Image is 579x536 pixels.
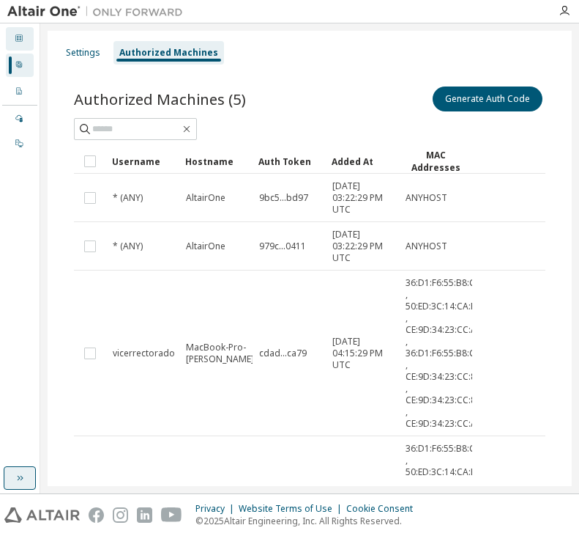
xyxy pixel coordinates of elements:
div: User Profile [6,54,34,77]
span: ANYHOST [406,192,447,204]
div: Cookie Consent [346,503,422,515]
p: © 2025 Altair Engineering, Inc. All Rights Reserved. [195,515,422,527]
div: Hostname [185,150,247,173]
span: AltairOne [186,241,225,252]
span: * (ANY) [113,241,143,252]
span: [DATE] 03:22:29 PM UTC [332,180,392,216]
div: Username [112,150,173,173]
img: facebook.svg [89,507,104,523]
span: vicerrectorado [113,348,175,359]
span: 9bc5...bd97 [259,192,308,204]
img: linkedin.svg [137,507,152,523]
div: Company Profile [6,80,34,103]
span: 36:D1:F6:55:B8:C0 , 50:ED:3C:14:CA:BD , CE:9D:34:23:CC:A3 , 36:D1:F6:55:B8:C4 , CE:9D:34:23:CC:83... [406,277,483,430]
img: youtube.svg [161,507,182,523]
button: Generate Auth Code [433,87,542,111]
span: [DATE] 04:15:29 PM UTC [332,336,392,371]
span: [DATE] 03:22:29 PM UTC [332,229,392,264]
div: Auth Token [258,150,320,173]
div: Authorized Machines [119,47,218,59]
div: Managed [6,107,34,131]
div: Website Terms of Use [239,503,346,515]
div: Privacy [195,503,239,515]
div: Dashboard [6,27,34,51]
div: Added At [332,150,393,173]
span: MacBook-Pro-[PERSON_NAME]-3.local [186,342,284,365]
img: instagram.svg [113,507,128,523]
div: On Prem [6,132,34,155]
div: MAC Addresses [405,149,466,174]
img: Altair One [7,4,190,19]
span: * (ANY) [113,192,143,204]
span: cdad...ca79 [259,348,307,359]
span: Authorized Machines (5) [74,89,246,109]
img: altair_logo.svg [4,507,80,523]
span: AltairOne [186,192,225,204]
span: 979c...0411 [259,241,306,252]
span: ANYHOST [406,241,447,252]
div: Settings [66,47,100,59]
